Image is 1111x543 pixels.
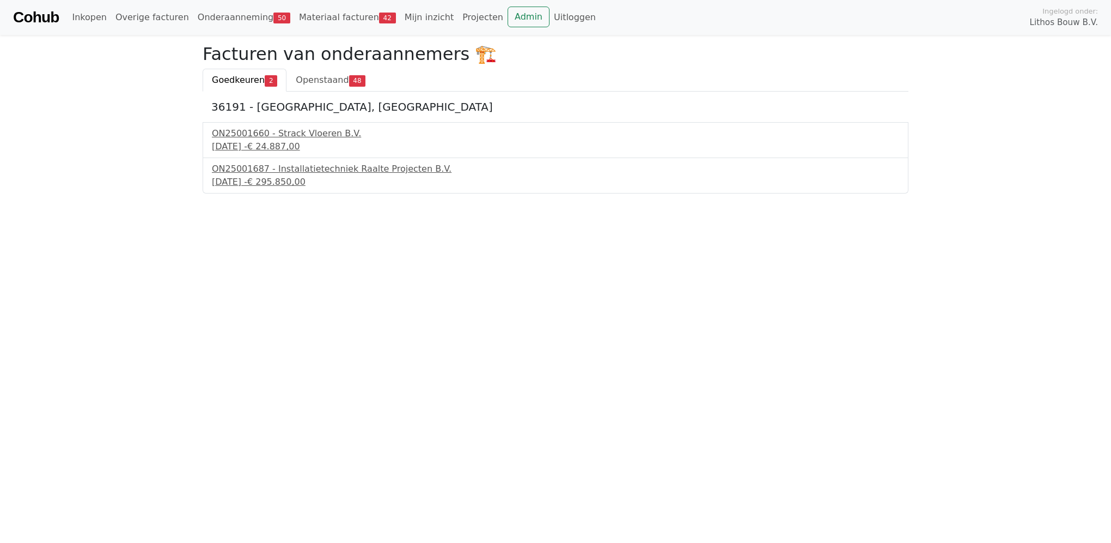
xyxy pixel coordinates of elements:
[379,13,396,23] span: 42
[212,162,899,176] div: ON25001687 - Installatietechniek Raalte Projecten B.V.
[550,7,600,28] a: Uitloggen
[295,7,400,28] a: Materiaal facturen42
[212,127,899,140] div: ON25001660 - Strack Vloeren B.V.
[247,177,306,187] span: € 295.850,00
[296,75,349,85] span: Openstaand
[13,4,59,31] a: Cohub
[203,44,908,64] h2: Facturen van onderaannemers 🏗️
[265,75,277,86] span: 2
[211,100,900,113] h5: 36191 - [GEOGRAPHIC_DATA], [GEOGRAPHIC_DATA]
[212,162,899,189] a: ON25001687 - Installatietechniek Raalte Projecten B.V.[DATE] -€ 295.850,00
[286,69,375,92] a: Openstaand48
[203,69,286,92] a: Goedkeuren2
[193,7,295,28] a: Onderaanneming50
[458,7,508,28] a: Projecten
[247,141,300,152] span: € 24.887,00
[1042,6,1098,16] span: Ingelogd onder:
[111,7,193,28] a: Overige facturen
[400,7,459,28] a: Mijn inzicht
[68,7,111,28] a: Inkopen
[212,127,899,153] a: ON25001660 - Strack Vloeren B.V.[DATE] -€ 24.887,00
[349,75,366,86] span: 48
[212,140,899,153] div: [DATE] -
[508,7,550,27] a: Admin
[1030,16,1098,29] span: Lithos Bouw B.V.
[273,13,290,23] span: 50
[212,176,899,189] div: [DATE] -
[212,75,265,85] span: Goedkeuren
